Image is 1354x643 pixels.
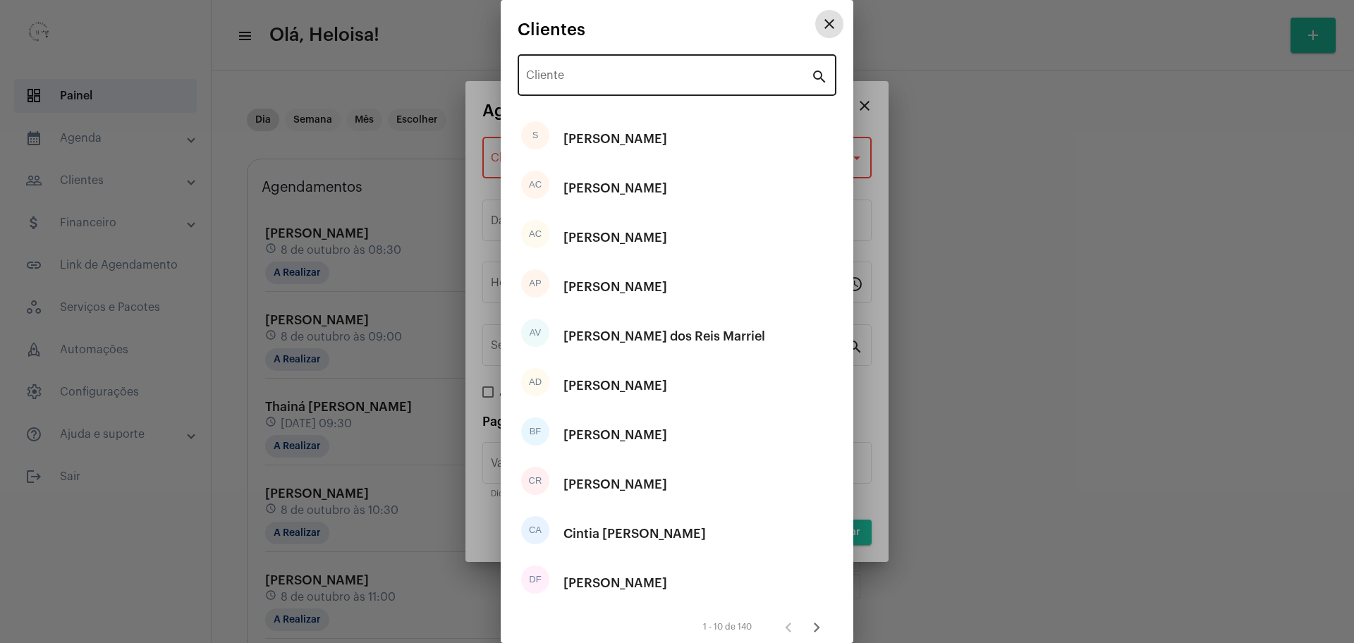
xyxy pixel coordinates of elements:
[521,220,549,248] div: AC
[521,467,549,495] div: CR
[518,20,585,39] span: Clientes
[563,167,667,209] div: [PERSON_NAME]
[563,315,765,357] div: [PERSON_NAME] dos Reis Marriel
[521,269,549,298] div: AP
[563,365,667,407] div: [PERSON_NAME]
[563,463,667,506] div: [PERSON_NAME]
[563,414,667,456] div: [PERSON_NAME]
[521,319,549,347] div: AV
[521,121,549,149] div: S
[803,613,831,642] button: Próxima página
[521,417,549,446] div: BF
[563,562,667,604] div: [PERSON_NAME]
[774,613,803,642] button: Página anterior
[563,266,667,308] div: [PERSON_NAME]
[563,216,667,259] div: [PERSON_NAME]
[521,171,549,199] div: AC
[821,16,838,32] mat-icon: close
[563,513,706,555] div: Cintia [PERSON_NAME]
[521,565,549,594] div: DF
[703,623,752,632] div: 1 - 10 de 140
[811,68,828,85] mat-icon: search
[526,72,811,85] input: Pesquisar cliente
[563,118,667,160] div: [PERSON_NAME]
[521,516,549,544] div: CA
[521,368,549,396] div: AD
